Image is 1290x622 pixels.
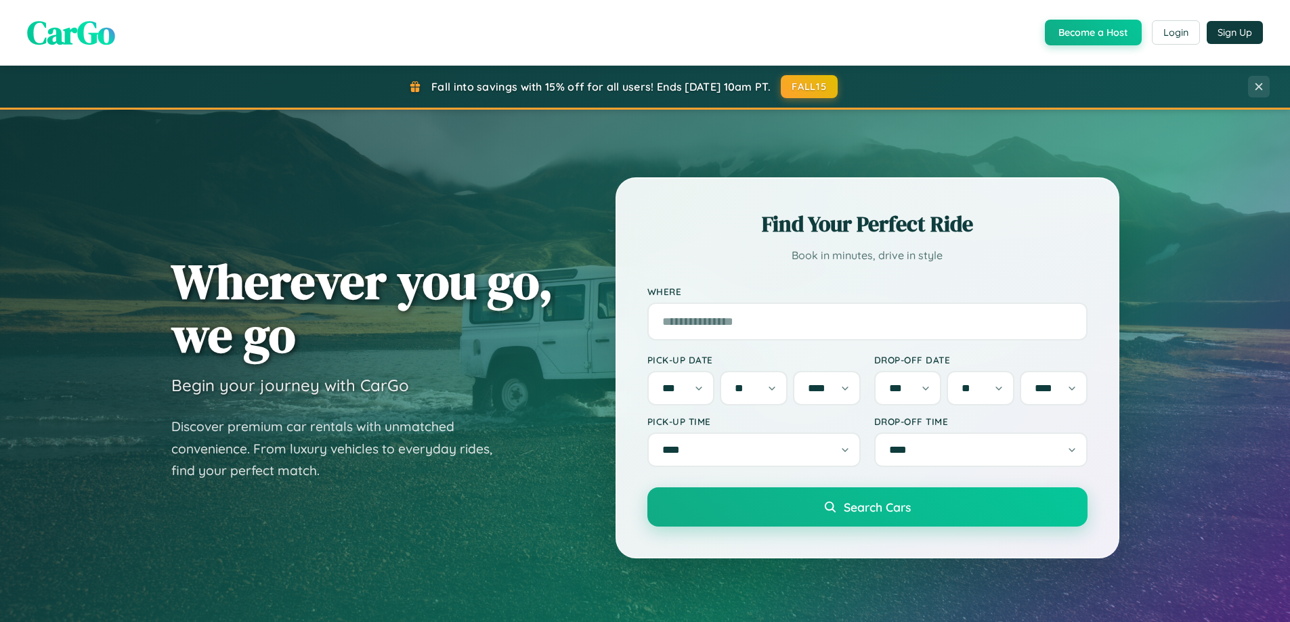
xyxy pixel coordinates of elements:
label: Pick-up Time [647,416,861,427]
label: Pick-up Date [647,354,861,365]
p: Book in minutes, drive in style [647,246,1088,265]
label: Drop-off Time [874,416,1088,427]
button: Search Cars [647,487,1088,527]
p: Discover premium car rentals with unmatched convenience. From luxury vehicles to everyday rides, ... [171,416,510,482]
span: Fall into savings with 15% off for all users! Ends [DATE] 10am PT. [431,80,771,93]
label: Where [647,286,1088,297]
button: Become a Host [1045,20,1142,45]
span: Search Cars [844,499,911,514]
h1: Wherever you go, we go [171,254,553,361]
h2: Find Your Perfect Ride [647,209,1088,239]
button: Login [1152,20,1200,45]
button: Sign Up [1207,21,1263,44]
button: FALL15 [781,75,838,98]
label: Drop-off Date [874,354,1088,365]
span: CarGo [27,10,115,55]
h3: Begin your journey with CarGo [171,375,409,395]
